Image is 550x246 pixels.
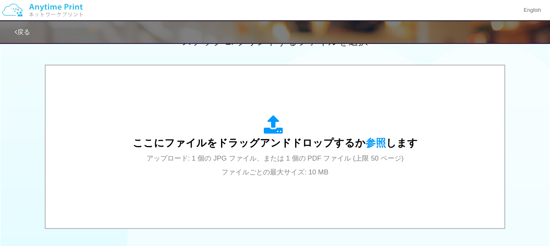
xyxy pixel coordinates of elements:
[182,36,368,47] span: ステップ 2: プリントするファイルを選択
[15,28,30,35] a: 戻る
[366,137,386,148] span: 参照
[147,155,404,176] span: アップロード: 1 個の JPG ファイル、または 1 個の PDF ファイル (上限 50 ページ) ファイルごとの最大サイズ: 10 MB
[133,137,418,148] span: ここにファイルをドラッグアンドドロップするか します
